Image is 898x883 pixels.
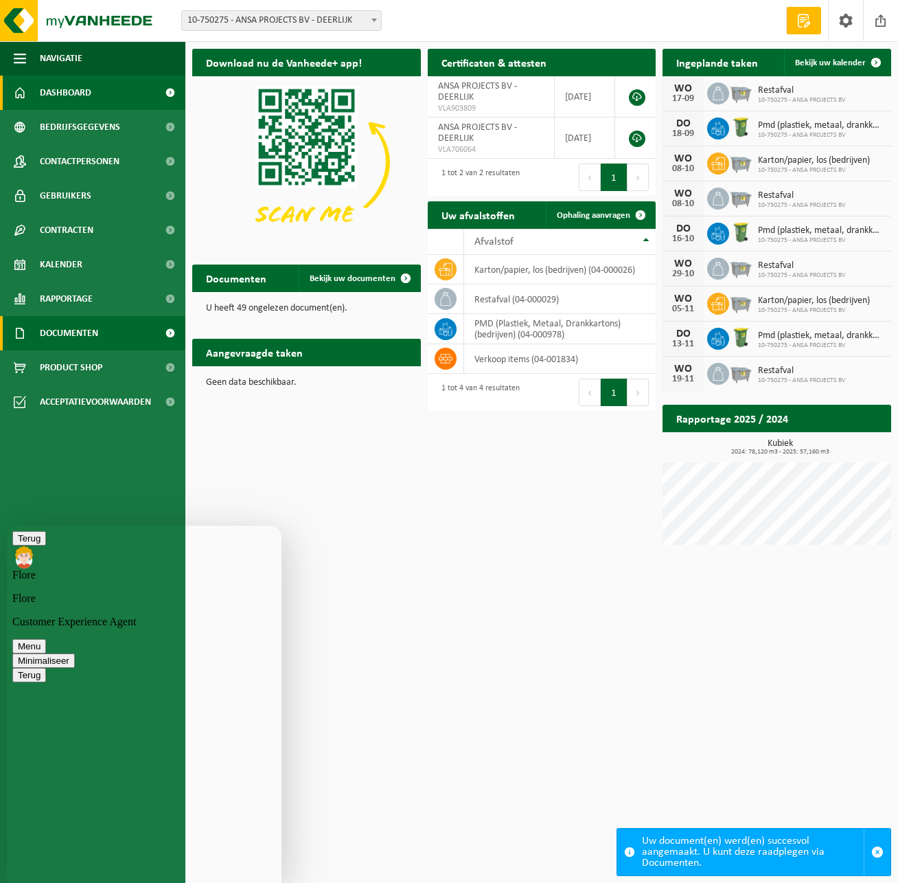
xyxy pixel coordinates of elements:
div: DO [669,223,697,234]
h2: Certificaten & attesten [428,49,560,76]
div: WO [669,364,697,375]
span: Restafval [758,190,846,201]
span: Documenten [40,316,98,350]
img: WB-2500-GAL-GY-01 [729,256,752,279]
div: DO [669,328,697,339]
img: WB-0240-HPE-GN-50 [729,326,752,349]
span: 10-750275 - ANSA PROJECTS BV [758,201,846,210]
td: verkoop items (04-001834) [464,344,656,374]
span: Product Shop [40,350,102,385]
div: 16-10 [669,234,697,244]
button: Previous [579,164,601,191]
span: ANSA PROJECTS BV - DEERLIJK [438,122,517,144]
span: Contactpersonen [40,144,119,179]
img: WB-2500-GAL-GY-01 [729,186,752,209]
td: [DATE] [555,76,616,118]
td: karton/papier, los (bedrijven) (04-000026) [464,255,656,284]
span: Contracten [40,213,93,247]
span: 10-750275 - ANSA PROJECTS BV [758,131,884,139]
h2: Uw afvalstoffen [428,201,529,228]
span: Acceptatievoorwaarden [40,385,151,419]
span: Ophaling aanvragen [557,211,630,220]
div: 13-11 [669,339,697,349]
div: WO [669,258,697,269]
button: Next [628,379,649,406]
a: Ophaling aanvragen [546,201,654,229]
h2: Download nu de Vanheede+ app! [192,49,376,76]
span: Gebruikers [40,179,91,213]
span: Kalender [40,247,82,282]
img: WB-2500-GAL-GY-01 [729,150,752,174]
span: Restafval [758,366,846,377]
span: Pmd (plastiek, metaal, drankkartons) (bedrijven) [758,120,884,131]
div: Uw document(en) werd(en) succesvol aangemaakt. U kunt deze raadplegen via Documenten. [642,829,864,875]
span: Karton/papier, los (bedrijven) [758,155,870,166]
a: Bekijk rapportage [789,432,890,459]
span: 10-750275 - ANSA PROJECTS BV [758,166,870,175]
span: Bedrijfsgegevens [40,110,120,144]
div: 08-10 [669,164,697,174]
button: 1 [601,379,628,406]
span: VLA706064 [438,144,544,155]
span: 2024: 78,120 m3 - 2025: 57,160 m3 [669,449,891,456]
div: WO [669,188,697,199]
button: Next [628,164,649,191]
span: 10-750275 - ANSA PROJECTS BV [758,96,846,104]
div: WO [669,293,697,304]
span: Pmd (plastiek, metaal, drankkartons) (bedrijven) [758,225,884,236]
span: Dashboard [40,76,91,110]
a: Bekijk uw documenten [299,265,419,292]
p: Geen data beschikbaar. [206,378,407,388]
span: 10-750275 - ANSA PROJECTS BV [758,271,846,280]
iframe: chat widget [7,526,281,883]
span: Bekijk uw documenten [310,274,395,283]
p: U heeft 49 ongelezen document(en). [206,304,407,313]
span: Restafval [758,85,846,96]
td: [DATE] [555,118,616,159]
span: Karton/papier, los (bedrijven) [758,295,870,306]
h2: Ingeplande taken [663,49,772,76]
span: VLA903809 [438,103,544,114]
span: Pmd (plastiek, metaal, drankkartons) (bedrijven) [758,331,884,342]
span: 10-750275 - ANSA PROJECTS BV - DEERLIJK [181,10,382,31]
span: 10-750275 - ANSA PROJECTS BV [758,377,846,385]
div: WO [669,153,697,164]
td: restafval (04-000029) [464,284,656,314]
img: WB-2500-GAL-GY-01 [729,361,752,384]
h2: Aangevraagde taken [192,339,316,366]
img: Download de VHEPlus App [192,76,421,248]
div: 1 tot 4 van 4 resultaten [435,377,520,407]
h2: Documenten [192,265,280,291]
span: ANSA PROJECTS BV - DEERLIJK [438,81,517,102]
div: 08-10 [669,199,697,209]
div: 17-09 [669,94,697,104]
span: 10-750275 - ANSA PROJECTS BV [758,342,884,350]
h3: Kubiek [669,439,891,456]
div: 1 tot 2 van 2 resultaten [435,162,520,192]
td: PMD (Plastiek, Metaal, Drankkartons) (bedrijven) (04-000978) [464,314,656,344]
span: 10-750275 - ANSA PROJECTS BV - DEERLIJK [182,11,381,30]
div: WO [669,83,697,94]
span: Afvalstof [474,236,514,247]
img: WB-0240-HPE-GN-50 [729,221,752,244]
div: 29-10 [669,269,697,279]
span: Navigatie [40,41,82,76]
span: 10-750275 - ANSA PROJECTS BV [758,306,870,315]
div: 05-11 [669,304,697,314]
div: 18-09 [669,129,697,139]
a: Bekijk uw kalender [784,49,890,76]
div: 19-11 [669,375,697,384]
